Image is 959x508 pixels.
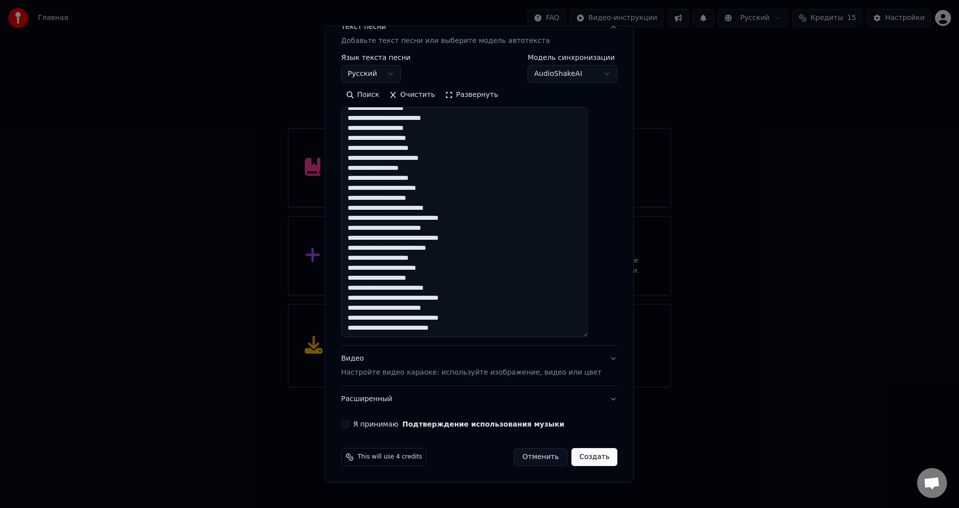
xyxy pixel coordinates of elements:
[514,449,567,467] button: Отменить
[358,454,422,462] span: This will use 4 credits
[341,14,617,54] button: Текст песниДобавьте текст песни или выберите модель автотекста
[385,87,441,103] button: Очистить
[341,87,384,103] button: Поиск
[341,354,601,378] div: Видео
[341,54,617,346] div: Текст песниДобавьте текст песни или выберите модель автотекста
[528,54,618,61] label: Модель синхронизации
[353,421,564,428] label: Я принимаю
[341,346,617,386] button: ВидеоНастройте видео караоке: используйте изображение, видео или цвет
[571,449,617,467] button: Создать
[341,368,601,378] p: Настройте видео караоке: используйте изображение, видео или цвет
[341,54,411,61] label: Язык текста песни
[403,421,564,428] button: Я принимаю
[341,36,550,46] p: Добавьте текст песни или выберите модель автотекста
[341,387,617,413] button: Расширенный
[341,22,386,32] div: Текст песни
[440,87,503,103] button: Развернуть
